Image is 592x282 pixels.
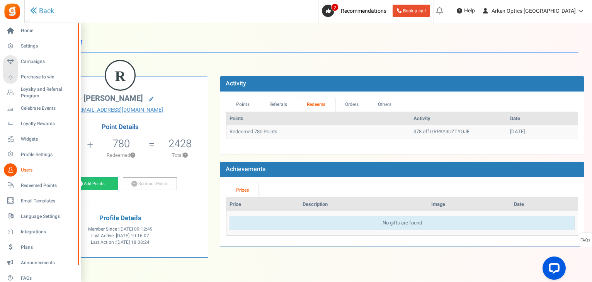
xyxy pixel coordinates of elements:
a: Prizes [226,183,259,197]
a: Help [454,5,478,17]
button: ? [130,153,135,158]
a: Home [3,24,77,37]
a: Integrations [3,225,77,238]
span: Loyalty Rewards [21,121,75,127]
span: Widgets [21,136,75,143]
span: [DATE] 18:08:24 [116,239,150,246]
a: Campaigns [3,55,77,68]
a: [EMAIL_ADDRESS][DOMAIN_NAME] [38,106,202,114]
a: Book a call [393,5,430,17]
span: FAQs [21,275,75,282]
a: Orders [335,97,368,112]
p: Redeemed [94,152,148,159]
span: 2 [331,3,339,11]
th: Date [511,198,578,211]
span: Email Templates [21,198,75,204]
span: Campaigns [21,58,75,65]
th: Activity [410,112,507,126]
a: Subtract Points [123,177,177,190]
td: Redeemed 780 Points [226,125,410,139]
a: Profile Settings [3,148,77,161]
a: Referrals [259,97,297,112]
b: Achievements [226,165,265,174]
th: Description [299,198,428,211]
th: Date [507,112,578,126]
span: Integrations [21,229,75,235]
span: [DATE] 09:12:49 [119,226,153,233]
td: $78 off GRPAY3UZTYOJF [410,125,507,139]
h5: 780 [112,138,130,149]
img: Gratisfaction [3,3,21,20]
span: Language Settings [21,213,75,220]
a: Celebrate Events [3,102,77,115]
h1: User Profile [38,31,578,53]
th: Image [428,198,511,211]
span: Last Action : [91,239,150,246]
span: Last Active : [91,233,149,239]
span: Profile Settings [21,151,75,158]
span: Help [462,7,475,15]
span: Home [21,27,75,34]
span: Arken Optics [GEOGRAPHIC_DATA] [492,7,576,15]
span: Purchase to win [21,74,75,80]
a: Loyalty and Referral Program [3,86,77,99]
button: ? [183,153,188,158]
span: Celebrate Events [21,105,75,112]
th: Points [226,112,410,126]
span: Redeemed Points [21,182,75,189]
span: Settings [21,43,75,49]
span: [PERSON_NAME] [83,93,143,104]
a: Loyalty Rewards [3,117,77,130]
a: Redeemed Points [3,179,77,192]
div: No gifts are found [230,216,575,230]
span: Recommendations [341,7,386,15]
span: Loyalty and Referral Program [21,86,77,99]
h4: Profile Details [38,215,202,222]
a: Users [3,163,77,177]
a: Purchase to win [3,71,77,84]
a: Points [226,97,259,112]
a: Widgets [3,133,77,146]
h5: 2428 [168,138,192,149]
a: Redeems [297,97,335,112]
p: Total [156,152,204,159]
span: FAQs [580,233,590,248]
td: [DATE] [507,125,578,139]
a: Plans [3,241,77,254]
span: [DATE] 10:16:07 [116,233,149,239]
a: Others [368,97,401,112]
a: Announcements [3,256,77,269]
a: Language Settings [3,210,77,223]
a: Email Templates [3,194,77,207]
a: Settings [3,40,77,53]
a: 2 Recommendations [322,5,390,17]
figcaption: R [106,61,134,91]
span: Plans [21,244,75,251]
span: Member Since : [88,226,153,233]
th: Prize [226,198,299,211]
b: Activity [226,79,246,88]
span: Users [21,167,75,173]
span: Announcements [21,260,75,266]
a: Add Points [64,177,118,190]
h4: Point Details [32,124,208,131]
